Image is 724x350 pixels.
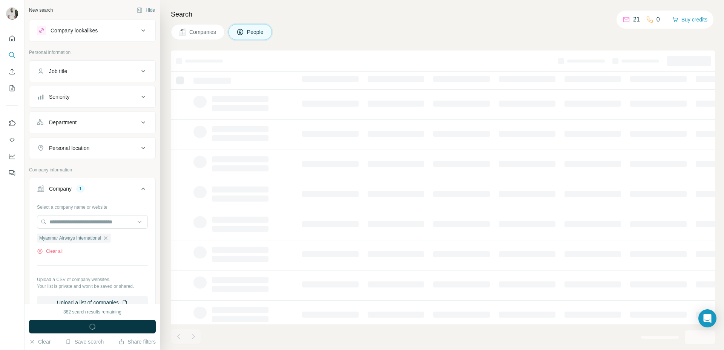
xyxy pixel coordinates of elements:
[29,62,155,80] button: Job title
[29,21,155,40] button: Company lookalikes
[37,201,148,211] div: Select a company name or website
[29,139,155,157] button: Personal location
[247,28,264,36] span: People
[6,32,18,45] button: Quick start
[29,49,156,56] p: Personal information
[6,133,18,147] button: Use Surfe API
[49,67,67,75] div: Job title
[6,8,18,20] img: Avatar
[37,296,148,309] button: Upload a list of companies
[63,309,121,315] div: 382 search results remaining
[76,185,85,192] div: 1
[698,309,716,327] div: Open Intercom Messenger
[131,5,160,16] button: Hide
[118,338,156,345] button: Share filters
[633,15,640,24] p: 21
[171,9,715,20] h4: Search
[37,276,148,283] p: Upload a CSV of company websites.
[37,283,148,290] p: Your list is private and won't be saved or shared.
[49,93,69,101] div: Seniority
[29,338,51,345] button: Clear
[37,248,63,255] button: Clear all
[29,180,155,201] button: Company1
[49,119,77,126] div: Department
[6,65,18,78] button: Enrich CSV
[6,116,18,130] button: Use Surfe on LinkedIn
[65,338,104,345] button: Save search
[29,113,155,131] button: Department
[6,48,18,62] button: Search
[6,81,18,95] button: My lists
[39,235,101,241] span: Myanmar Airways International
[6,166,18,180] button: Feedback
[657,15,660,24] p: 0
[51,27,98,34] div: Company lookalikes
[49,144,89,152] div: Personal location
[672,14,707,25] button: Buy credits
[189,28,217,36] span: Companies
[29,167,156,173] p: Company information
[29,88,155,106] button: Seniority
[29,7,53,14] div: New search
[6,150,18,163] button: Dashboard
[49,185,72,193] div: Company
